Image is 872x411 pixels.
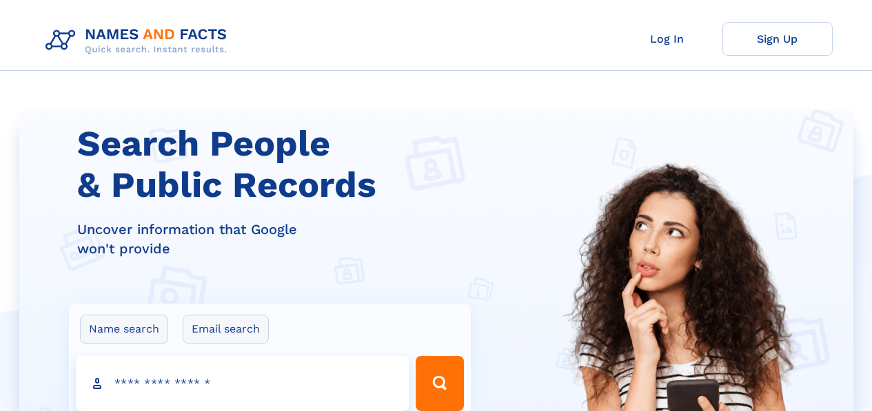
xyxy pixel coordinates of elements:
[612,22,722,56] a: Log In
[416,356,464,411] button: Search Button
[183,315,269,344] label: Email search
[40,22,239,59] img: Logo Names and Facts
[77,220,480,258] div: Uncover information that Google won't provide
[76,356,409,411] input: search input
[722,22,833,56] a: Sign Up
[77,123,480,206] h1: Search People & Public Records
[80,315,168,344] label: Name search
